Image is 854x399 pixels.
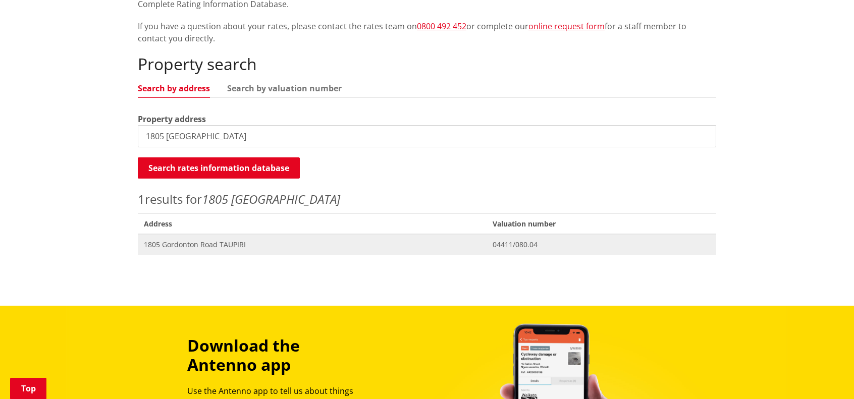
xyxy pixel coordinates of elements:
p: results for [138,190,716,208]
p: If you have a question about your rates, please contact the rates team on or complete our for a s... [138,20,716,44]
a: Search by valuation number [227,84,342,92]
a: 1805 Gordonton Road TAUPIRI 04411/080.04 [138,234,716,255]
h3: Download the Antenno app [187,336,370,375]
a: Top [10,378,46,399]
button: Search rates information database [138,157,300,179]
span: 1805 Gordonton Road TAUPIRI [144,240,481,250]
span: 1 [138,191,145,207]
iframe: Messenger Launcher [808,357,844,393]
a: Search by address [138,84,210,92]
em: 1805 [GEOGRAPHIC_DATA] [202,191,340,207]
a: online request form [528,21,605,32]
input: e.g. Duke Street NGARUAWAHIA [138,125,716,147]
span: Address [138,213,487,234]
a: 0800 492 452 [417,21,466,32]
label: Property address [138,113,206,125]
h2: Property search [138,54,716,74]
span: Valuation number [487,213,716,234]
span: 04411/080.04 [493,240,710,250]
